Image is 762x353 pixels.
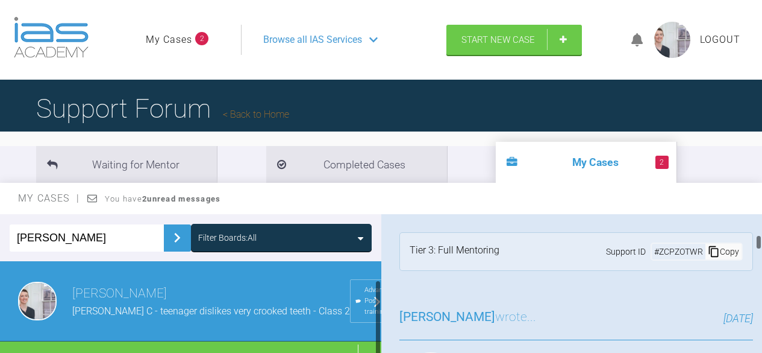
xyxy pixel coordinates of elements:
li: Waiting for Mentor [36,146,217,183]
a: My Cases [146,32,192,48]
span: 2 [655,156,669,169]
strong: 2 unread messages [142,194,220,203]
span: [DATE] [723,312,753,325]
li: Completed Cases [266,146,447,183]
a: Back to Home [223,109,289,120]
span: My Cases [18,192,80,204]
span: You have [105,194,221,203]
img: laura burns [18,282,57,320]
span: Browse all IAS Services [263,32,362,48]
input: Enter Case ID or Title [10,224,164,252]
div: Copy [705,244,742,259]
img: chevronRight.28bd32b0.svg [167,228,187,247]
span: Start New Case [461,34,535,45]
span: [PERSON_NAME] C - teenager dislikes very crooked teeth - Class 2 [72,305,350,317]
img: profile.png [654,22,690,58]
span: [PERSON_NAME] [399,310,495,324]
img: logo-light.3e3ef733.png [14,17,89,58]
span: Advanced Post-training [364,285,399,317]
h3: [PERSON_NAME] [72,284,350,304]
a: Logout [700,32,740,48]
div: Tier 3: Full Mentoring [410,243,499,261]
span: Support ID [606,245,646,258]
h1: Support Forum [36,87,289,130]
h3: wrote... [399,307,536,328]
li: My Cases [496,142,676,183]
span: 2 [195,32,208,45]
a: Start New Case [446,25,582,55]
div: # ZCPZOTWR [652,245,705,258]
div: Filter Boards: All [198,231,257,244]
